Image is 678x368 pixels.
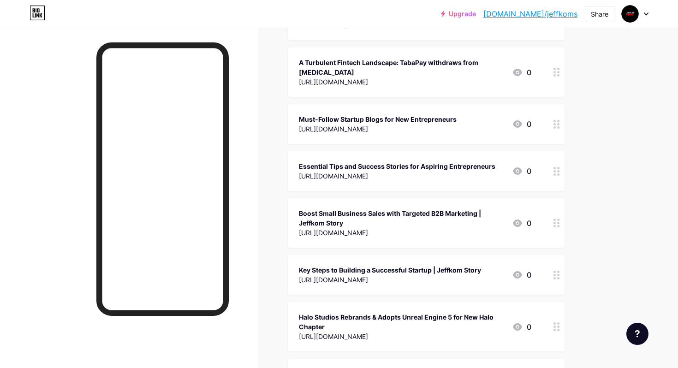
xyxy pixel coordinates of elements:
[591,9,608,19] div: Share
[299,332,505,341] div: [URL][DOMAIN_NAME]
[512,166,531,177] div: 0
[441,10,476,18] a: Upgrade
[512,269,531,280] div: 0
[512,218,531,229] div: 0
[299,114,457,124] div: Must-Follow Startup Blogs for New Entrepreneurs
[512,119,531,130] div: 0
[299,275,481,285] div: [URL][DOMAIN_NAME]
[299,265,481,275] div: Key Steps to Building a Successful Startup | Jeffkom Story
[299,161,495,171] div: Essential Tips and Success Stories for Aspiring Entrepreneurs
[512,67,531,78] div: 0
[299,58,505,77] div: A Turbulent Fintech Landscape: TabaPay withdraws from [MEDICAL_DATA]
[621,5,639,23] img: Jeffkom Story
[299,171,495,181] div: [URL][DOMAIN_NAME]
[483,8,577,19] a: [DOMAIN_NAME]/jeffkoms
[299,208,505,228] div: Boost Small Business Sales with Targeted B2B Marketing | Jeffkom Story
[299,312,505,332] div: Halo Studios Rebrands & Adopts Unreal Engine 5 for New Halo Chapter
[299,77,505,87] div: [URL][DOMAIN_NAME]
[512,321,531,332] div: 0
[299,124,457,134] div: [URL][DOMAIN_NAME]
[299,228,505,237] div: [URL][DOMAIN_NAME]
